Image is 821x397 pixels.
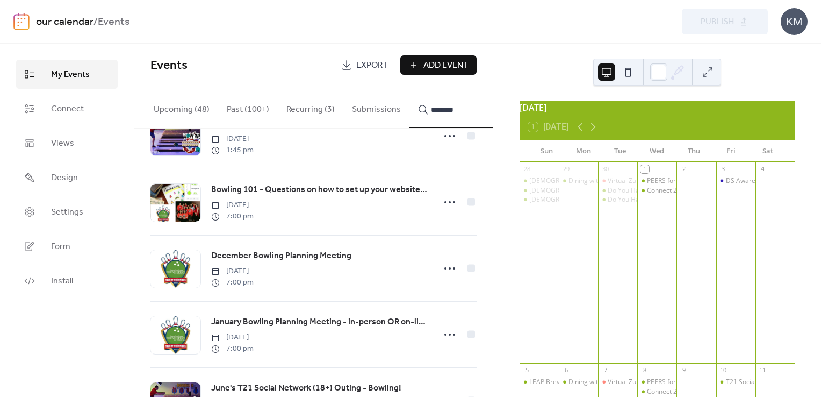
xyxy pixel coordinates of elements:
div: 2 [680,165,688,173]
span: Views [51,137,74,150]
div: Do You Have A Minute - All About Dental [598,186,637,195]
div: 10 [719,366,728,374]
span: 7:00 pm [211,277,254,288]
button: Upcoming (48) [145,87,218,127]
span: Design [51,172,78,185]
a: January Bowling Planning Meeting - in-person OR on-line! [211,315,428,329]
div: Virtual Zumba with Elyse [598,378,637,387]
span: January Bowling Planning Meeting - in-person OR on-line! [211,316,428,329]
span: Bowling 101 - Questions on how to set up your website and FUNdraise [211,183,428,196]
div: Tue [602,140,639,162]
button: Submissions [343,87,409,127]
div: Dining with Distinction: Fine Dining Classes and Social Skills for Young Adults [559,378,598,387]
span: Add Event [423,59,469,72]
div: Female - Puberty Workshop [520,176,559,186]
button: Past (100+) [218,87,278,127]
div: [DEMOGRAPHIC_DATA] Study - Members ages [DEMOGRAPHIC_DATA]+ [529,195,745,204]
span: [DATE] [211,133,254,145]
span: [DATE] [211,266,254,277]
button: Recurring (3) [278,87,343,127]
span: June's T21 Social Network (18+) Outing - Bowling! [211,382,401,395]
div: Connect 21 [637,387,676,396]
div: Virtual Zumba with [PERSON_NAME] [608,176,716,186]
div: 4 [759,165,767,173]
span: My Events [51,68,90,81]
span: 7:00 pm [211,211,254,222]
div: 7 [601,366,609,374]
div: Sun [528,140,565,162]
span: 7:00 pm [211,343,254,355]
span: Export [356,59,388,72]
div: Virtual Zumba with Elyse [598,176,637,186]
img: logo [13,13,30,30]
div: Wed [639,140,676,162]
div: Bible Study - Members ages 18+ [520,195,559,204]
a: Install [16,266,118,295]
span: Settings [51,206,83,219]
span: [DATE] [211,332,254,343]
div: 29 [562,165,570,173]
a: Export [333,55,396,75]
div: Thu [675,140,712,162]
div: 28 [523,165,531,173]
div: 3 [719,165,728,173]
div: LEAP Brevard - October Meet-Up [529,378,628,387]
button: Add Event [400,55,477,75]
span: December Bowling Planning Meeting [211,250,351,263]
div: Do You Have A Minute - All About Dental [608,186,729,195]
span: Connect [51,103,84,116]
div: LEAP Brevard - October Meet-Up [520,378,559,387]
span: [DATE] [211,200,254,211]
div: T21 Social Network - Orlando Pride Outing [716,378,755,387]
div: 30 [601,165,609,173]
div: Dining with Distinction: Fine Dining Classes and Social Skills for Young Adults [568,378,796,387]
div: [DEMOGRAPHIC_DATA] - Puberty Workshop [529,176,660,186]
div: PEERS for Adults ages 18 and up [637,176,676,186]
div: Connect 21 [647,387,681,396]
a: Bowling 101 - Questions on how to set up your website and FUNdraise [211,183,428,197]
a: December Bowling Planning Meeting [211,249,351,263]
a: June's T21 Social Network (18+) Outing - Bowling! [211,381,401,395]
span: Events [150,54,188,77]
div: 9 [680,366,688,374]
span: Install [51,275,73,288]
div: [DEMOGRAPHIC_DATA] - Puberty Workshop [529,186,660,195]
div: Male - Puberty Workshop [520,186,559,195]
a: Views [16,129,118,158]
b: / [93,12,98,32]
a: Design [16,163,118,192]
div: Mon [565,140,602,162]
div: Dining with Distinction: Fine Dining Classes and Social Skills for Young Adults [568,176,796,186]
a: My Events [16,60,118,89]
div: PEERS for Adults ages [DEMOGRAPHIC_DATA] and up [647,176,807,186]
a: Connect [16,94,118,123]
div: Do You Have A Minute - Glymphatic System Detox [598,195,637,204]
div: PEERS for Adults ages 18 and up [637,378,676,387]
a: Settings [16,197,118,226]
div: 5 [523,366,531,374]
div: Do You Have A Minute - Glymphatic System Detox [608,195,757,204]
div: PEERS for Adults ages [DEMOGRAPHIC_DATA] and up [647,378,807,387]
div: 8 [640,366,649,374]
a: Form [16,232,118,261]
div: Virtual Zumba with [PERSON_NAME] [608,378,716,387]
div: 6 [562,366,570,374]
div: Fri [712,140,750,162]
div: 11 [759,366,767,374]
div: Dining with Distinction: Fine Dining Classes and Social Skills for Young Adults [559,176,598,186]
div: 1 [640,165,649,173]
div: DS Awareness Month Party and Kick-Off to Bowl-A-Thon 2026! [716,176,755,186]
b: Events [98,12,129,32]
a: our calendar [36,12,93,32]
div: Sat [749,140,786,162]
div: KM [781,8,808,35]
div: Connect 21 [647,186,681,195]
div: [DATE] [520,101,795,114]
span: 1:45 pm [211,145,254,156]
span: Form [51,240,70,253]
div: Connect 21 [637,186,676,195]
